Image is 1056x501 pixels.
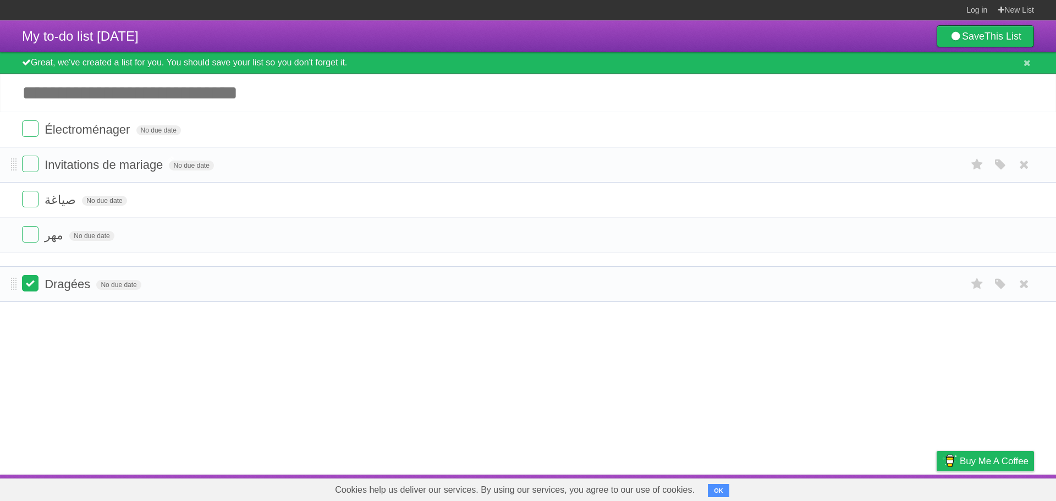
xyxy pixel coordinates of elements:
label: Done [22,191,38,207]
span: No due date [96,280,141,290]
span: Dragées [45,277,93,291]
label: Done [22,156,38,172]
label: Done [22,275,38,291]
span: Cookies help us deliver our services. By using our services, you agree to our use of cookies. [324,479,706,501]
span: مهر [45,228,66,242]
b: This List [985,31,1021,42]
span: No due date [136,125,181,135]
span: Invitations de mariage [45,158,166,172]
a: Privacy [922,477,951,498]
a: Developers [827,477,871,498]
a: Buy me a coffee [937,451,1034,471]
a: About [790,477,813,498]
span: Électroménager [45,123,133,136]
span: Buy me a coffee [960,452,1028,471]
button: OK [708,484,729,497]
span: No due date [82,196,127,206]
a: Terms [885,477,909,498]
label: Done [22,226,38,243]
img: Buy me a coffee [942,452,957,470]
label: Star task [967,156,988,174]
label: Done [22,120,38,137]
a: Suggest a feature [965,477,1034,498]
span: No due date [169,161,213,170]
label: Star task [967,275,988,293]
a: SaveThis List [937,25,1034,47]
span: My to-do list [DATE] [22,29,139,43]
span: صياغة [45,193,79,207]
span: No due date [69,231,114,241]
